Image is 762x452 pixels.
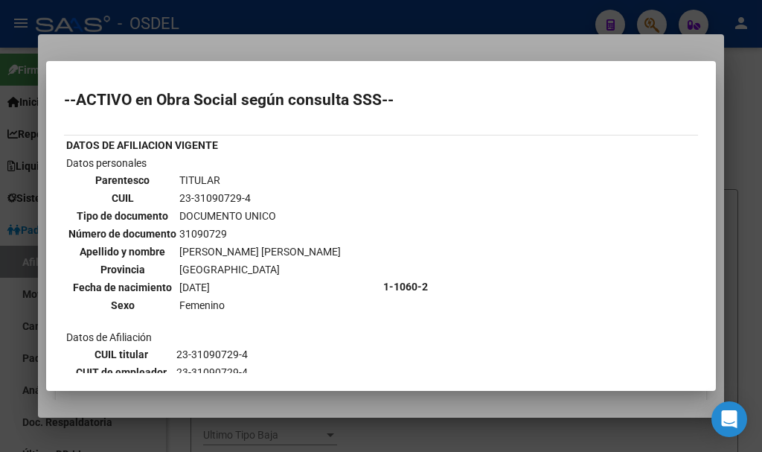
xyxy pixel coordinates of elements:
[179,297,342,313] td: Femenino
[64,92,698,107] h2: --ACTIVO en Obra Social según consulta SSS--
[179,208,342,224] td: DOCUMENTO UNICO
[179,190,342,206] td: 23-31090729-4
[68,261,177,278] th: Provincia
[68,346,174,363] th: CUIL titular
[383,281,428,293] b: 1-1060-2
[65,155,381,418] td: Datos personales Datos de Afiliación
[66,139,218,151] b: DATOS DE AFILIACION VIGENTE
[68,297,177,313] th: Sexo
[68,208,177,224] th: Tipo de documento
[68,190,177,206] th: CUIL
[179,243,342,260] td: [PERSON_NAME] [PERSON_NAME]
[179,172,342,188] td: TITULAR
[179,226,342,242] td: 31090729
[68,279,177,296] th: Fecha de nacimiento
[176,364,379,381] td: 23-31090729-4
[68,172,177,188] th: Parentesco
[68,243,177,260] th: Apellido y nombre
[711,401,747,437] div: Open Intercom Messenger
[179,261,342,278] td: [GEOGRAPHIC_DATA]
[176,346,379,363] td: 23-31090729-4
[68,364,174,381] th: CUIT de empleador
[68,226,177,242] th: Número de documento
[179,279,342,296] td: [DATE]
